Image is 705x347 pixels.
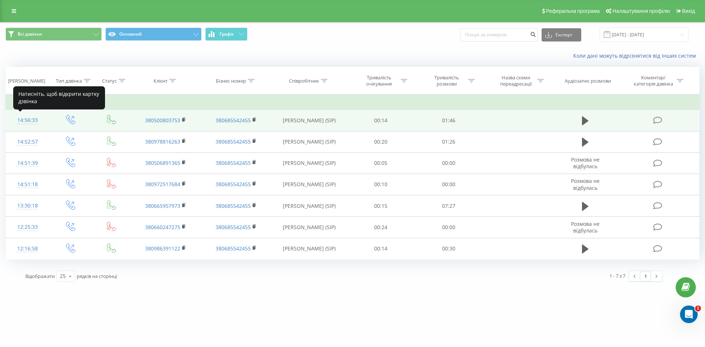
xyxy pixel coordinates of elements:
div: Тривалість очікування [359,75,399,87]
a: 380500803753 [145,117,180,124]
td: 00:14 [347,110,415,131]
span: Відображати [25,273,55,279]
span: Всі дзвінки [18,31,42,37]
td: 00:00 [415,174,482,195]
div: 14:51:39 [13,156,42,170]
input: Пошук за номером [460,28,538,41]
div: Співробітник [289,78,319,84]
td: [PERSON_NAME] (SIP) [271,110,347,131]
a: 380660247275 [145,224,180,231]
div: 14:51:18 [13,177,42,192]
td: 00:20 [347,131,415,152]
div: Клієнт [153,78,167,84]
a: Коли дані можуть відрізнятися вiд інших систем [573,52,699,59]
div: 12:25:33 [13,220,42,234]
td: 00:14 [347,238,415,259]
div: Назва схеми переадресації [496,75,535,87]
button: Всі дзвінки [6,28,102,41]
span: Вихід [682,8,695,14]
a: 380972517684 [145,181,180,188]
td: [PERSON_NAME] (SIP) [271,152,347,174]
div: 13:30:18 [13,199,42,213]
div: [PERSON_NAME] [8,78,45,84]
span: Реферальна програма [546,8,600,14]
td: [PERSON_NAME] (SIP) [271,238,347,259]
td: 00:30 [415,238,482,259]
td: 00:15 [347,195,415,217]
div: Тип дзвінка [56,78,82,84]
td: 01:26 [415,131,482,152]
td: 00:00 [415,152,482,174]
div: 14:56:33 [13,113,42,127]
a: 380986391122 [145,245,180,252]
a: 380685542455 [216,117,251,124]
span: Розмова не відбулась [571,177,600,191]
a: 380685542455 [216,159,251,166]
span: Графік [220,32,234,37]
a: 380685542455 [216,181,251,188]
a: 380506891365 [145,159,180,166]
div: 1 - 7 з 7 [610,272,625,279]
span: Розмова не відбулась [571,220,600,234]
a: 1 [640,271,651,281]
span: Розмова не відбулась [571,156,600,170]
span: 1 [695,306,701,311]
td: 00:24 [347,217,415,238]
td: 00:05 [347,152,415,174]
a: 380685542455 [216,202,251,209]
a: 380685542455 [216,245,251,252]
td: [PERSON_NAME] (SIP) [271,131,347,152]
a: 380978816263 [145,138,180,145]
td: 01:46 [415,110,482,131]
div: 25 [60,272,66,280]
td: [PERSON_NAME] (SIP) [271,174,347,195]
div: Натисніть, щоб відкрити картку дзвінка [13,86,105,109]
td: 07:27 [415,195,482,217]
div: Коментар/категорія дзвінка [632,75,675,87]
div: Аудіозапис розмови [565,78,611,84]
a: 380685542455 [216,138,251,145]
td: 00:00 [415,217,482,238]
iframe: Intercom live chat [680,306,698,323]
td: [PERSON_NAME] (SIP) [271,195,347,217]
div: Бізнес номер [216,78,246,84]
a: 380685542455 [216,224,251,231]
button: Основний [105,28,202,41]
div: Статус [102,78,117,84]
span: Налаштування профілю [612,8,670,14]
td: Сьогодні [6,95,699,110]
a: 380665957973 [145,202,180,209]
div: 12:16:58 [13,242,42,256]
td: [PERSON_NAME] (SIP) [271,217,347,238]
div: Тривалість розмови [427,75,466,87]
button: Графік [205,28,247,41]
span: рядків на сторінці [77,273,117,279]
div: 14:52:57 [13,135,42,149]
button: Експорт [542,28,581,41]
td: 00:10 [347,174,415,195]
